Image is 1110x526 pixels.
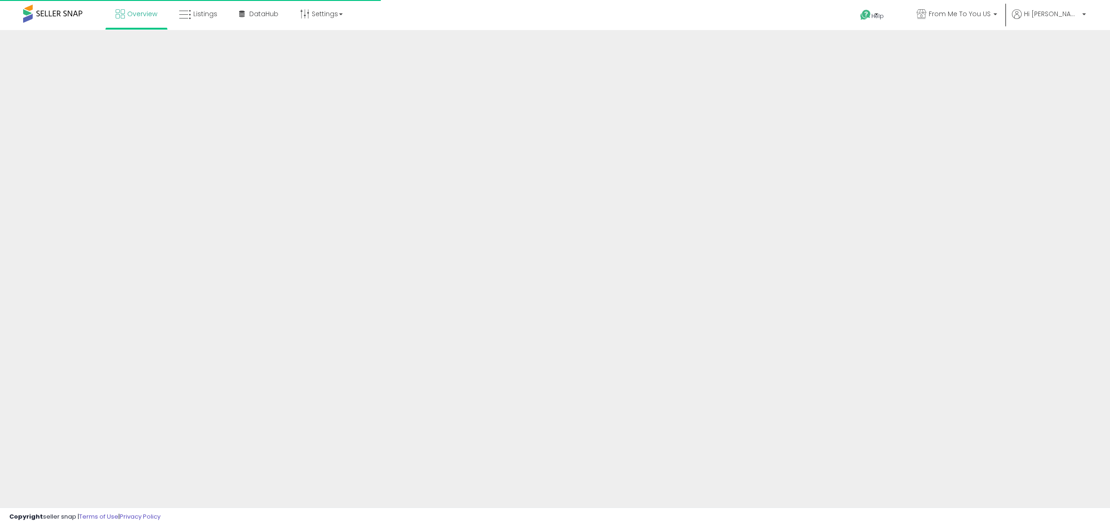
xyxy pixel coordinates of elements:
[1024,9,1079,18] span: Hi [PERSON_NAME]
[193,9,217,18] span: Listings
[127,9,157,18] span: Overview
[249,9,278,18] span: DataHub
[853,2,902,30] a: Help
[929,9,991,18] span: From Me To You US
[871,12,884,20] span: Help
[1012,9,1086,30] a: Hi [PERSON_NAME]
[860,9,871,21] i: Get Help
